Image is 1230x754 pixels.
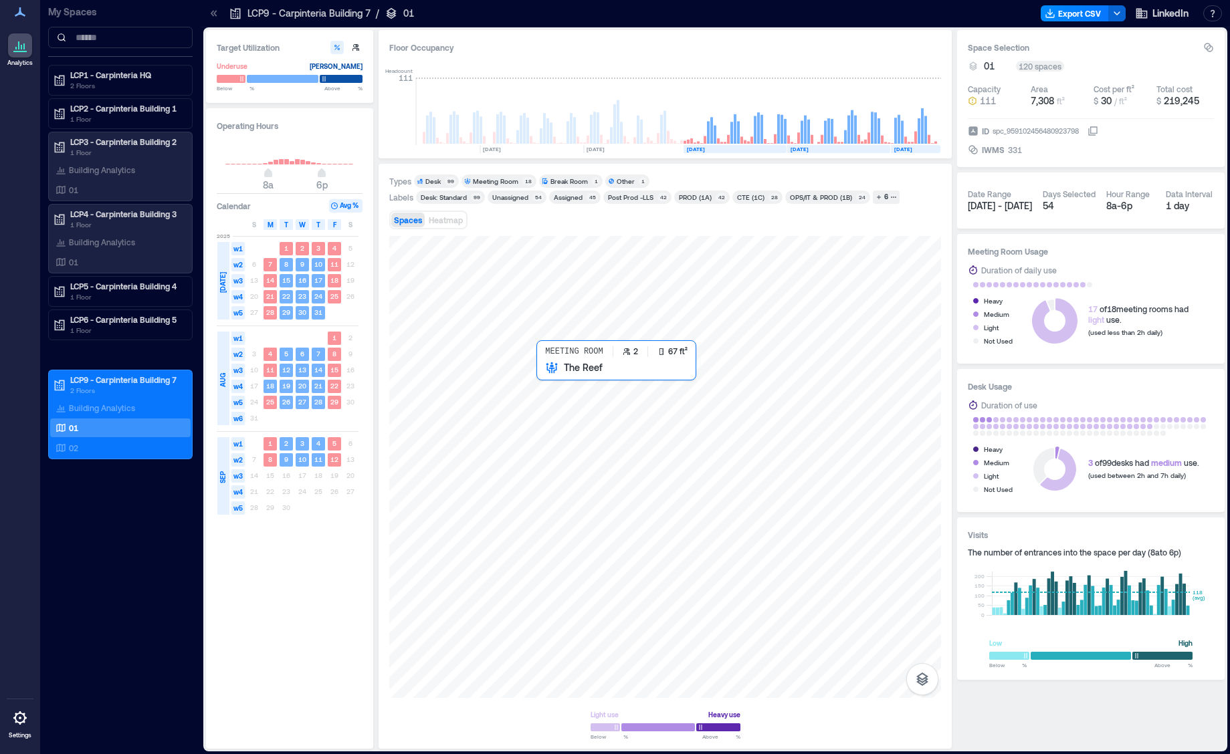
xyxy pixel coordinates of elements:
[231,485,245,499] span: w4
[975,573,985,580] tspan: 200
[1041,5,1109,21] button: Export CSV
[266,366,274,374] text: 11
[314,260,322,268] text: 10
[1101,95,1112,106] span: 30
[231,348,245,361] span: w2
[266,382,274,390] text: 18
[471,193,482,201] div: 99
[298,398,306,406] text: 27
[1156,96,1161,106] span: $
[3,29,37,71] a: Analytics
[316,350,320,358] text: 7
[231,306,245,320] span: w5
[231,274,245,287] span: w3
[316,244,320,252] text: 3
[984,443,1003,456] div: Heavy
[856,193,867,201] div: 24
[978,602,985,608] tspan: 50
[687,146,705,152] text: [DATE]
[231,380,245,393] span: w4
[231,332,245,345] span: w1
[282,276,290,284] text: 15
[421,193,467,202] div: Desk: Standard
[70,314,183,325] p: LCP6 - Carpinteria Building 5
[70,374,183,385] p: LCP9 - Carpinteria Building 7
[968,528,1214,541] h3: Visits
[324,84,363,92] span: Above %
[316,219,320,230] span: T
[1094,96,1098,106] span: $
[298,276,306,284] text: 16
[1088,471,1186,479] span: (used between 2h and 7h daily)
[639,177,647,185] div: 1
[1088,328,1162,336] span: (used less than 2h daily)
[284,260,288,268] text: 8
[268,260,272,268] text: 7
[968,547,1214,557] div: The number of entrances into the space per day ( 8a to 6p )
[298,308,306,316] text: 30
[217,119,363,132] h3: Operating Hours
[403,7,414,20] p: 01
[70,70,183,80] p: LCP1 - Carpinteria HQ
[266,308,274,316] text: 28
[332,244,336,252] text: 4
[69,164,135,175] p: Building Analytics
[217,84,254,92] span: Below %
[282,382,290,390] text: 19
[708,708,740,721] div: Heavy use
[69,237,135,247] p: Building Analytics
[968,245,1214,258] h3: Meeting Room Usage
[1166,188,1213,199] div: Data Interval
[70,114,183,124] p: 1 Floor
[873,191,900,204] button: 6
[592,177,600,185] div: 1
[984,334,1013,348] div: Not Used
[330,398,338,406] text: 29
[231,290,245,303] span: w4
[591,733,628,741] span: Below %
[984,307,1009,321] div: Medium
[1088,126,1098,136] button: IDspc_959102456480923798
[968,200,1032,211] span: [DATE] - [DATE]
[554,193,583,202] div: Assigned
[316,179,328,191] span: 6p
[376,7,379,20] p: /
[300,439,304,447] text: 3
[300,350,304,358] text: 6
[445,177,456,185] div: 99
[266,276,274,284] text: 14
[70,209,183,219] p: LCP4 - Carpinteria Building 3
[284,455,288,463] text: 9
[268,439,272,447] text: 1
[702,733,740,741] span: Above %
[679,193,712,202] div: PROD (1A)
[231,364,245,377] span: w3
[882,191,890,203] div: 6
[299,219,306,230] span: W
[982,124,989,138] span: ID
[716,193,727,201] div: 42
[1151,458,1182,467] span: medium
[69,184,78,195] p: 01
[332,350,336,358] text: 8
[231,501,245,515] span: w5
[231,258,245,271] span: w2
[1088,304,1098,313] span: 17
[268,455,272,463] text: 8
[330,366,338,374] text: 15
[231,396,245,409] span: w5
[70,219,183,230] p: 1 Floor
[391,213,425,227] button: Spaces
[314,308,322,316] text: 31
[989,661,1027,669] span: Below %
[314,366,322,374] text: 14
[298,455,306,463] text: 10
[282,308,290,316] text: 29
[1106,188,1150,199] div: Hour Range
[70,325,183,336] p: 1 Floor
[231,242,245,255] span: w1
[982,143,1005,156] span: IWMS
[980,94,996,108] span: 111
[348,219,352,230] span: S
[217,199,251,213] h3: Calendar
